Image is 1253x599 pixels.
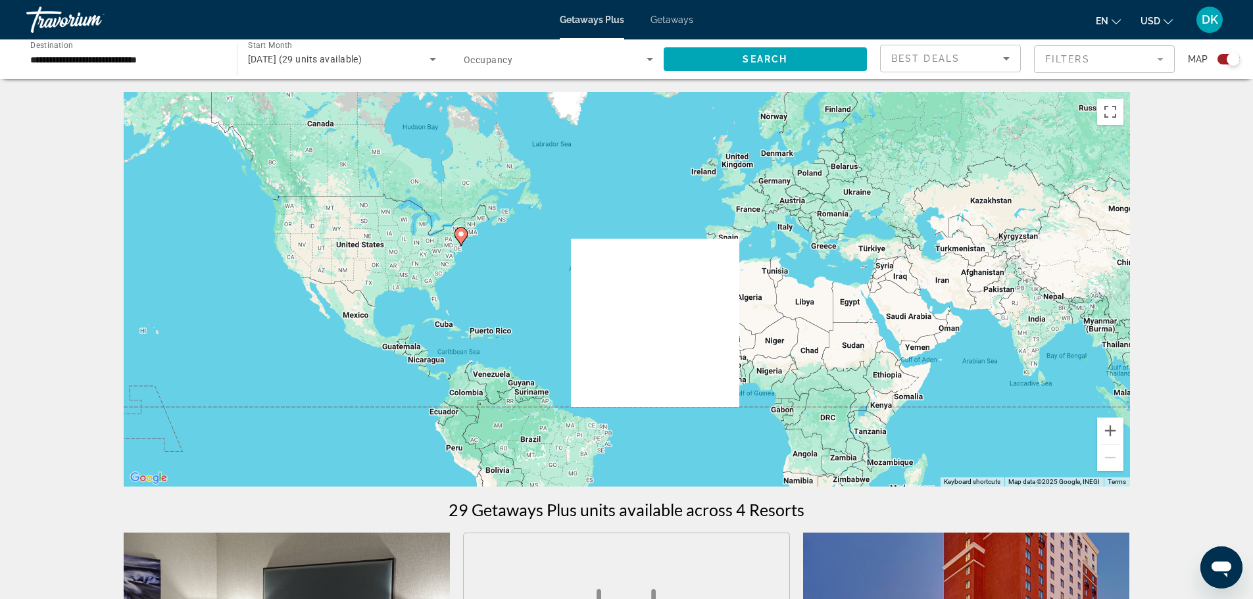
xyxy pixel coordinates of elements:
button: Zoom out [1097,444,1123,471]
a: Getaways [651,14,693,25]
span: Map data ©2025 Google, INEGI [1008,478,1100,485]
button: Search [664,47,868,71]
a: Travorium [26,3,158,37]
button: Toggle fullscreen view [1097,99,1123,125]
span: en [1096,16,1108,26]
button: Change currency [1141,11,1173,30]
span: Occupancy [464,55,512,65]
button: Keyboard shortcuts [944,477,1000,487]
span: Search [743,54,787,64]
a: Open this area in Google Maps (opens a new window) [127,469,170,487]
span: DK [1202,13,1218,26]
a: Terms (opens in new tab) [1108,478,1126,485]
iframe: Button to launch messaging window [1200,546,1242,588]
button: Filter [1034,45,1175,74]
mat-select: Sort by [891,51,1010,66]
span: [DATE] (29 units available) [248,54,362,64]
img: Google [127,469,170,487]
span: Start Month [248,41,292,50]
span: Best Deals [891,53,960,64]
span: Map [1188,50,1208,68]
h1: 29 Getaways Plus units available across 4 Resorts [449,500,804,519]
span: USD [1141,16,1160,26]
button: User Menu [1192,6,1227,34]
a: Getaways Plus [560,14,624,25]
span: Destination [30,40,73,49]
button: Zoom in [1097,418,1123,444]
button: Change language [1096,11,1121,30]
